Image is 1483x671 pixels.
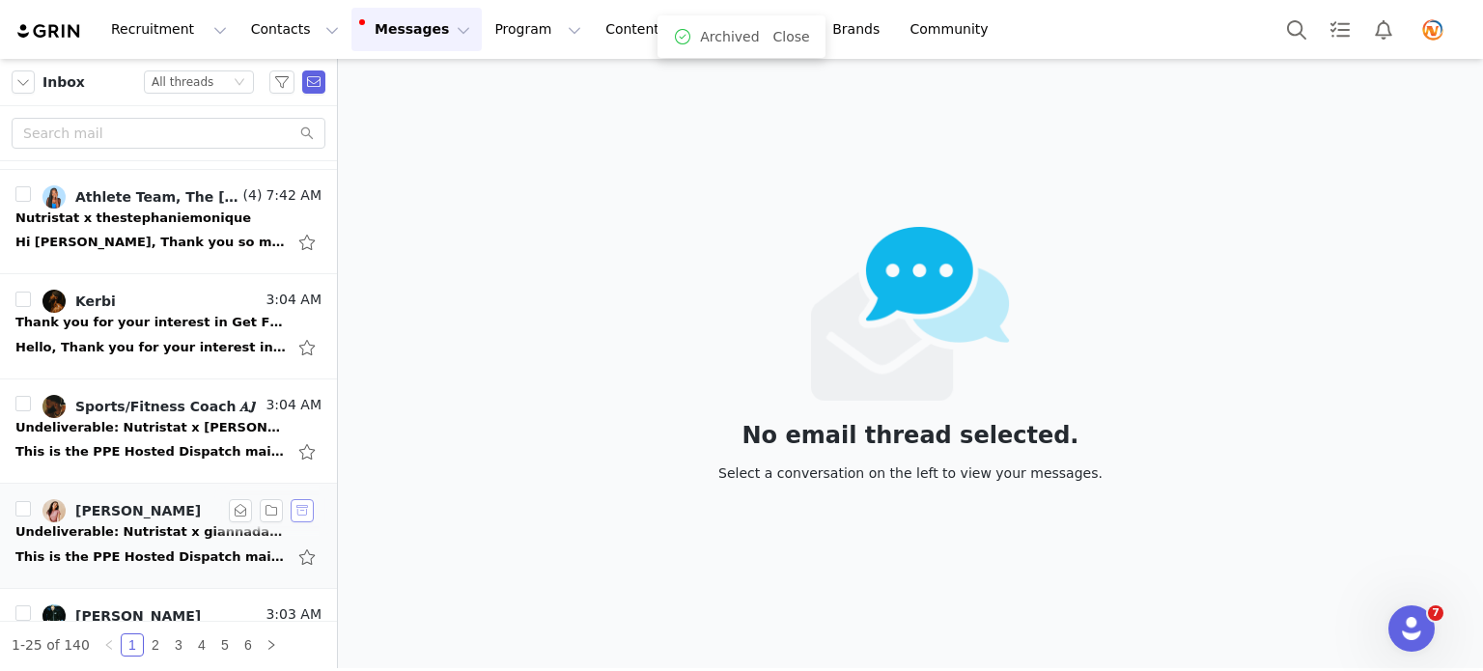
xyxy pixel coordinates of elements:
div: Nutristat x thestephaniemonique [15,209,251,228]
span: Inbox [42,72,85,93]
button: Program [483,8,593,51]
img: grin logo [15,22,83,41]
div: Thank you for your interest in Get Fit Nation RE: Nutristat x fitnation.nyc [15,313,286,332]
a: Brands [821,8,897,51]
img: 84ea67f1-1d03-4134-8400-5b7e752c4139--s.jpg [42,290,66,313]
button: Reporting [700,8,820,51]
a: 3 [168,634,189,656]
li: 1-25 of 140 [12,633,90,657]
div: No email thread selected. [718,425,1103,446]
li: Previous Page [98,633,121,657]
img: b88ecff7-9154-4155-b470-b78900bab456--s.jpg [42,499,66,522]
div: This is the PPE Hosted Dispatch mail system. PPE Hosted tried to deliver your email message, but ... [15,442,286,461]
a: Tasks [1319,8,1361,51]
div: Hi Lauren, Thank you so much for reaching out, your follow up and for considering me for the Nutr... [15,233,286,252]
div: Undeliverable: Nutristat x giannadastice [15,522,286,542]
a: [PERSON_NAME] [42,499,201,522]
div: [PERSON_NAME] [75,503,201,518]
a: 4 [191,634,212,656]
a: Kerbi [42,290,116,313]
span: 7 [1428,605,1443,621]
span: Archived [700,27,759,47]
img: emails-empty2x.png [811,227,1011,401]
li: 6 [237,633,260,657]
button: Search [1275,8,1318,51]
a: Close [773,29,810,44]
li: 3 [167,633,190,657]
i: icon: search [300,126,314,140]
a: 2 [145,634,166,656]
button: Recruitment [99,8,238,51]
li: 1 [121,633,144,657]
input: Search mail [12,118,325,149]
div: All threads [152,71,213,93]
a: [PERSON_NAME] [42,604,201,628]
a: 6 [238,634,259,656]
i: icon: left [103,639,115,651]
div: Kerbi [75,294,116,309]
a: 1 [122,634,143,656]
button: Messages [351,8,482,51]
div: Athlete Team, The [PERSON_NAME] [PERSON_NAME] [75,189,239,205]
li: 5 [213,633,237,657]
i: icon: down [234,76,245,90]
div: Hello, Thank you for your interest in training with Get Fit Nation! Your inquiry has been receive... [15,338,286,357]
img: d1d2d5f2-82a1-4fb7-b090-08060fbd65af.png [1417,14,1448,45]
div: Undeliverable: Nutristat x antonio.johnson3 [15,418,286,437]
div: Select a conversation on the left to view your messages. [718,462,1103,484]
button: Contacts [239,8,350,51]
iframe: Intercom live chat [1388,605,1435,652]
div: This is the PPE Hosted Dispatch mail system. PPE Hosted tried to deliver your email message, but ... [15,547,286,567]
a: 5 [214,634,236,656]
button: Notifications [1362,8,1405,51]
button: Profile [1406,14,1468,45]
img: a39a7da9-5713-45c6-9fee-d5f6595644d6.jpg [42,395,66,418]
li: 4 [190,633,213,657]
button: Content [594,8,699,51]
a: Athlete Team, The [PERSON_NAME] [PERSON_NAME] [42,185,239,209]
div: Sports/Fitness Coach 𝑨𝑱 [75,399,256,414]
img: 5b11dc9f-1176-4ec5-b556-8f53e9eaad80.jpg [42,185,66,209]
div: [PERSON_NAME] [75,608,201,624]
li: Next Page [260,633,283,657]
a: Community [899,8,1009,51]
img: 99ff1018-96fc-4d04-92eb-cbd462dcf5a5--s.jpg [42,604,66,628]
i: icon: right [266,639,277,651]
li: 2 [144,633,167,657]
span: Send Email [302,70,325,94]
a: Sports/Fitness Coach 𝑨𝑱 [42,395,256,418]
